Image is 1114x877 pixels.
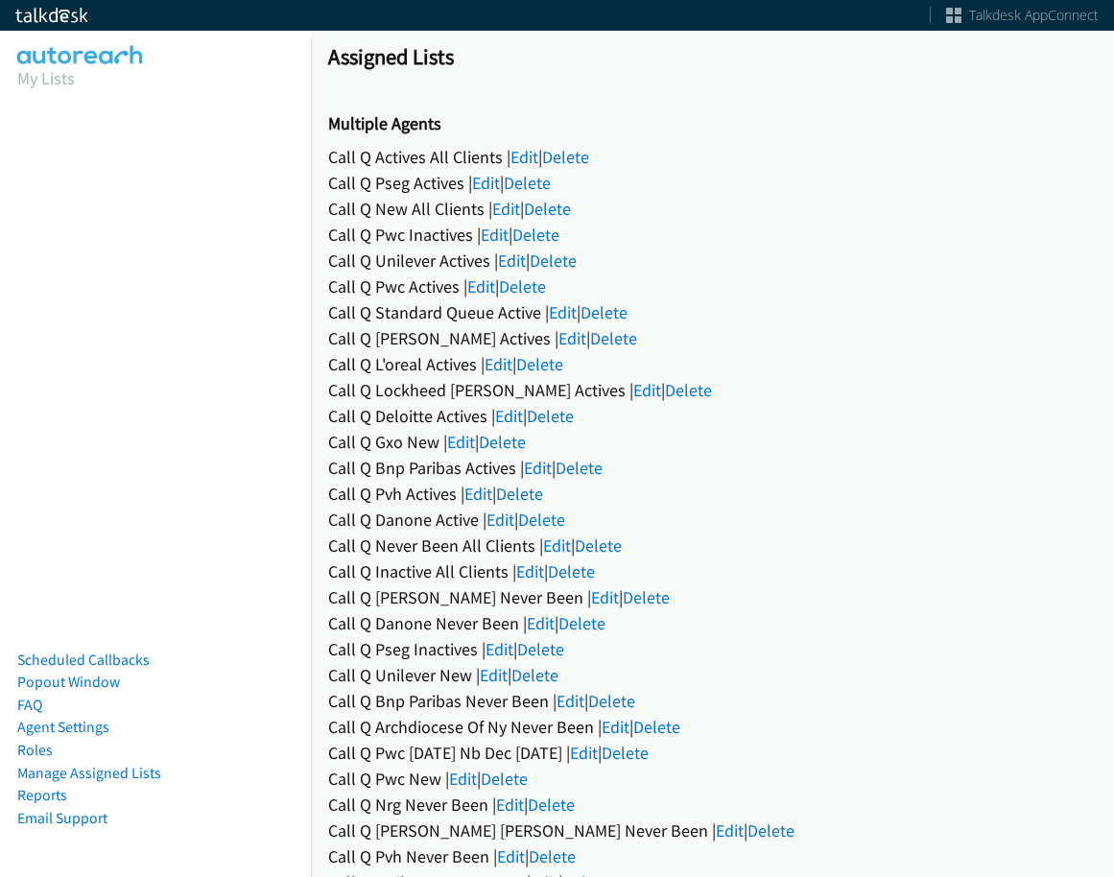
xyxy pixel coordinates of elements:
a: Delete [518,509,565,531]
a: Talkdesk AppConnect [946,6,1099,25]
a: Edit [449,768,477,790]
a: Delete [602,742,649,764]
div: Call Q Nrg Never Been | | [328,792,1097,818]
a: Edit [447,431,475,453]
a: Edit [527,612,555,634]
a: Delete [588,690,635,712]
div: Call Q Deloitte Actives | | [328,403,1097,429]
a: Delete [747,819,794,841]
a: Delete [530,249,577,272]
a: Edit [543,534,571,557]
a: Delete [623,586,670,608]
div: Call Q Pvh Actives | | [328,481,1097,507]
div: Call Q Pwc Inactives | | [328,222,1097,248]
a: FAQ [17,696,42,714]
a: Delete [633,716,680,738]
h1: Assigned Lists [328,43,1097,70]
a: Delete [590,327,637,349]
a: Edit [602,716,629,738]
a: Delete [581,301,628,323]
a: Edit [495,405,523,427]
div: Call Q Pwc Actives | | [328,273,1097,299]
div: Call Q Pvh Never Been | | [328,843,1097,869]
a: Edit [486,638,513,660]
div: Call Q [PERSON_NAME] [PERSON_NAME] Never Been | | [328,818,1097,843]
a: Delete [511,664,558,686]
a: Popout Window [17,673,120,691]
a: Edit [570,742,598,764]
a: Edit [557,690,584,712]
div: Call Q Pseg Inactives | | [328,636,1097,662]
a: Edit [591,586,619,608]
a: Delete [528,794,575,816]
div: Call Q [PERSON_NAME] Actives | | [328,325,1097,351]
a: Delete [516,353,563,375]
a: Delete [479,431,526,453]
div: Call Q Archdiocese Of Ny Never Been | | [328,714,1097,740]
iframe: Resource Center [1058,362,1114,514]
a: Manage Assigned Lists [17,764,161,782]
a: Delete [499,275,546,297]
div: Call Q Unilever New | | [328,662,1097,688]
a: Edit [498,249,526,272]
div: Call Q Pwc [DATE] Nb Dec [DATE] | | [328,740,1097,766]
div: Call Q Lockheed [PERSON_NAME] Actives | | [328,377,1097,403]
a: Edit [549,301,577,323]
h2: Multiple Agents [328,113,1097,135]
a: Edit [716,819,744,841]
a: Reports [17,786,67,804]
div: Call Q Danone Active | | [328,507,1097,533]
a: Edit [516,560,544,582]
div: Call Q L'oreal Actives | | [328,351,1097,377]
div: Call Q Bnp Paribas Actives | | [328,455,1097,481]
a: Edit [486,509,514,531]
a: Delete [512,224,559,246]
a: Delete [548,560,595,582]
a: Delete [527,405,574,427]
a: Delete [504,172,551,194]
a: Edit [633,379,661,401]
div: Call Q [PERSON_NAME] Never Been | | [328,584,1097,610]
a: Edit [481,224,509,246]
a: Edit [497,845,525,867]
a: Edit [472,172,500,194]
div: Call Q Actives All Clients | | [328,144,1097,170]
a: Delete [542,146,589,168]
a: Edit [492,198,520,220]
a: Roles [17,741,53,759]
a: Delete [481,768,528,790]
div: Call Q Unilever Actives | | [328,248,1097,273]
div: Call Q Bnp Paribas Never Been | | [328,688,1097,714]
a: Edit [480,664,508,686]
a: Delete [558,612,605,634]
a: Email Support [17,809,107,827]
a: Delete [529,845,576,867]
div: Call Q Gxo New | | [328,429,1097,455]
div: Call Q Standard Queue Active | | [328,299,1097,325]
a: Agent Settings [17,718,109,736]
div: Call Q Inactive All Clients | | [328,558,1097,584]
a: Delete [496,483,543,505]
a: Delete [665,379,712,401]
a: Scheduled Callbacks [17,651,150,669]
div: Call Q New All Clients | | [328,196,1097,222]
a: Edit [496,794,524,816]
div: Call Q Pwc New | | [328,766,1097,792]
div: Call Q Danone Never Been | | [328,610,1097,636]
div: Call Q Pseg Actives | | [328,170,1097,196]
a: Delete [575,534,622,557]
a: My Lists [17,67,75,89]
a: Edit [558,327,586,349]
div: Call Q Never Been All Clients | | [328,533,1097,558]
a: Edit [510,146,538,168]
a: Delete [517,638,564,660]
a: Edit [524,457,552,479]
a: Delete [556,457,603,479]
a: Edit [467,275,495,297]
a: Edit [485,353,512,375]
a: Delete [524,198,571,220]
a: Edit [464,483,492,505]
